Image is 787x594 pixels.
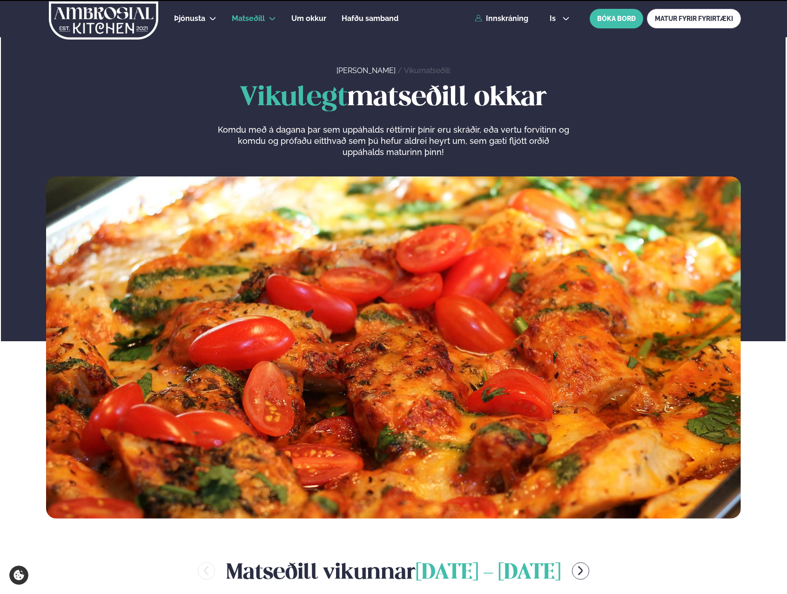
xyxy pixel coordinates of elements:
[397,66,404,75] span: /
[416,563,561,583] span: [DATE] - [DATE]
[240,85,347,111] span: Vikulegt
[475,14,528,23] a: Innskráning
[291,14,326,23] span: Um okkur
[46,176,741,519] img: image alt
[550,15,558,22] span: is
[46,83,741,113] h1: matseðill okkar
[291,13,326,24] a: Um okkur
[48,1,159,40] img: logo
[572,562,589,580] button: menu-btn-right
[9,566,28,585] a: Cookie settings
[174,14,205,23] span: Þjónusta
[404,66,450,75] a: Vikumatseðill
[647,9,741,28] a: MATUR FYRIR FYRIRTÆKI
[232,14,265,23] span: Matseðill
[198,562,215,580] button: menu-btn-left
[342,14,398,23] span: Hafðu samband
[217,124,569,158] p: Komdu með á dagana þar sem uppáhalds réttirnir þínir eru skráðir, eða vertu forvitinn og komdu og...
[174,13,205,24] a: Þjónusta
[226,556,561,586] h2: Matseðill vikunnar
[336,66,396,75] a: [PERSON_NAME]
[590,9,643,28] button: BÓKA BORÐ
[232,13,265,24] a: Matseðill
[342,13,398,24] a: Hafðu samband
[542,15,577,22] button: is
